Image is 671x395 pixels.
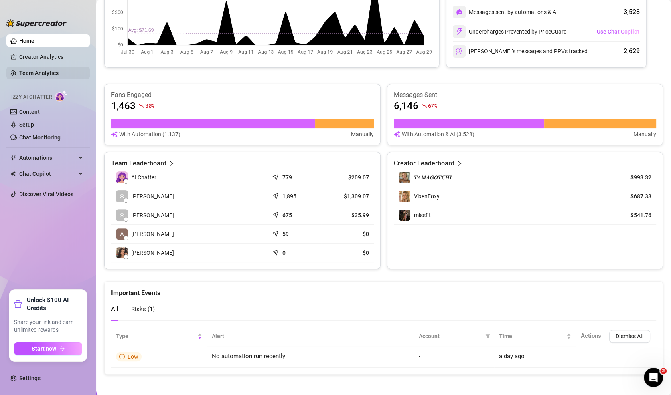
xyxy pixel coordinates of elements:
a: Content [19,109,40,115]
article: Manually [351,130,374,139]
span: info-circle [119,354,125,359]
span: 67 % [428,102,437,109]
span: send [272,229,280,237]
article: Creator Leaderboard [394,159,454,168]
img: izzy-ai-chatter-avatar-DDCN_rTZ.svg [116,171,128,183]
a: Team Analytics [19,70,59,76]
article: 0 [282,249,286,257]
span: [PERSON_NAME] [131,192,174,201]
article: $35.99 [326,211,369,219]
span: Automations [19,151,76,164]
span: Dismiss All [616,333,644,339]
article: With Automation (1,137) [119,130,180,139]
div: Important Events [111,282,656,298]
img: AI Chatter [55,90,67,102]
span: send [272,172,280,180]
span: No automation run recently [212,353,285,360]
span: arrow-right [59,346,65,351]
span: 2 [660,368,667,374]
span: right [457,159,462,168]
div: [PERSON_NAME]’s messages and PPVs tracked [453,45,588,58]
img: logo-BBDzfeDw.svg [6,19,67,27]
th: Alert [207,326,414,346]
a: Home [19,38,34,44]
img: VixenFoxy [399,191,410,202]
article: With Automation & AI (3,528) [402,130,474,139]
img: svg%3e [456,48,463,55]
span: - [419,353,420,360]
span: Actions [581,332,601,339]
span: AI Chatter [131,173,156,182]
article: 6,146 [394,99,418,112]
span: Low [128,353,138,360]
span: [PERSON_NAME] [131,248,174,257]
div: 2,629 [624,46,640,56]
a: Settings [19,375,41,381]
article: Team Leaderboard [111,159,166,168]
iframe: Intercom live chat [644,368,663,387]
span: Share your link and earn unlimited rewards [14,318,82,334]
article: $1,309.07 [326,192,369,200]
article: $993.32 [615,173,651,181]
span: user [119,193,125,199]
span: Chat Copilot [19,167,76,180]
span: a day ago [499,353,525,360]
span: Type [116,332,196,341]
span: send [272,248,280,256]
article: Manually [633,130,656,139]
span: Start now [32,345,56,352]
article: 779 [282,173,292,181]
span: 30 % [145,102,154,109]
img: svg%3e [456,9,462,15]
img: 𝑻𝑨𝑴𝑨𝑮𝑶𝑻𝑪𝑯𝑰 [399,172,410,183]
span: Time [499,332,565,341]
span: send [272,210,280,218]
article: Messages Sent [394,91,657,99]
span: gift [14,300,22,308]
span: Risks ( 1 ) [131,306,155,313]
article: $209.07 [326,173,369,181]
article: 1,463 [111,99,136,112]
a: Chat Monitoring [19,134,61,141]
span: fall [422,103,427,109]
span: Use Chat Copilot [597,28,639,35]
img: Khyla Mari Dega… [116,247,128,258]
span: Account [419,332,482,341]
span: 𝑻𝑨𝑴𝑨𝑮𝑶𝑻𝑪𝑯𝑰 [414,174,452,181]
strong: Unlock $100 AI Credits [27,296,82,312]
article: 1,895 [282,192,296,200]
span: VixenFoxy [414,193,440,200]
article: $687.33 [615,192,651,200]
div: Messages sent by automations & AI [453,6,558,18]
img: missfit [399,210,410,221]
span: Izzy AI Chatter [11,93,52,101]
span: filter [484,330,492,342]
a: Setup [19,121,34,128]
span: fall [139,103,144,109]
span: right [169,159,174,168]
div: Undercharges Prevented by PriceGuard [453,25,567,38]
span: All [111,306,118,313]
th: Time [494,326,576,346]
button: Dismiss All [609,330,650,343]
span: [PERSON_NAME] [131,230,174,238]
img: svg%3e [111,130,118,139]
img: svg%3e [456,28,463,35]
button: Start nowarrow-right [14,342,82,355]
a: Discover Viral Videos [19,191,73,197]
img: svg%3e [394,130,400,139]
a: Creator Analytics [19,50,83,63]
span: [PERSON_NAME] [131,211,174,220]
article: Fans Engaged [111,91,374,99]
span: user [119,212,125,218]
article: $0 [326,230,369,238]
article: 675 [282,211,292,219]
span: send [272,191,280,199]
button: Use Chat Copilot [596,25,640,38]
span: missfit [414,212,431,218]
div: 3,528 [624,7,640,17]
article: $0 [326,249,369,257]
img: AVI KATZ [116,228,128,240]
article: $541.76 [615,211,651,219]
th: Type [111,326,207,346]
